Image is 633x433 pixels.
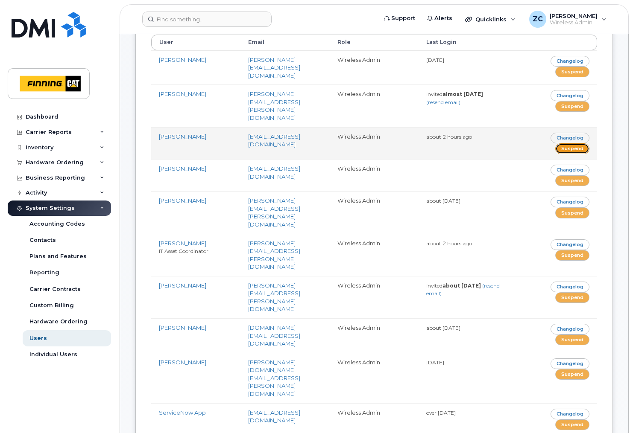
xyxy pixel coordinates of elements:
[419,35,508,50] th: Last Login
[330,50,419,85] td: Wireless Admin
[330,276,419,318] td: Wireless Admin
[248,324,300,347] a: [DOMAIN_NAME][EMAIL_ADDRESS][DOMAIN_NAME]
[426,282,500,297] small: invited
[142,12,272,27] input: Find something...
[248,165,300,180] a: [EMAIL_ADDRESS][DOMAIN_NAME]
[551,282,589,292] a: Changelog
[426,410,456,416] small: over [DATE]
[159,409,206,416] a: ServiceNow App
[426,359,444,366] small: [DATE]
[248,240,300,270] a: [PERSON_NAME][EMAIL_ADDRESS][PERSON_NAME][DOMAIN_NAME]
[151,35,240,50] th: User
[330,159,419,191] td: Wireless Admin
[159,197,206,204] a: [PERSON_NAME]
[555,101,589,112] a: Suspend
[426,240,472,247] small: about 2 hours ago
[555,250,589,261] a: Suspend
[421,10,458,27] a: Alerts
[248,90,300,121] a: [PERSON_NAME][EMAIL_ADDRESS][PERSON_NAME][DOMAIN_NAME]
[426,57,444,63] small: [DATE]
[443,282,481,289] strong: about [DATE]
[248,133,300,148] a: [EMAIL_ADDRESS][DOMAIN_NAME]
[159,240,206,247] a: [PERSON_NAME]
[159,248,208,254] small: IT Asset Coordinator
[391,14,415,23] span: Support
[555,207,589,218] a: Suspend
[555,334,589,345] a: Suspend
[555,292,589,303] a: Suspend
[550,12,598,19] span: [PERSON_NAME]
[426,99,460,105] a: (resend email)
[555,175,589,186] a: Suspend
[426,134,472,140] small: about 2 hours ago
[443,91,483,97] strong: almost [DATE]
[248,359,300,397] a: [PERSON_NAME][DOMAIN_NAME][EMAIL_ADDRESS][PERSON_NAME][DOMAIN_NAME]
[551,165,589,175] a: Changelog
[159,90,206,97] a: [PERSON_NAME]
[330,127,419,159] td: Wireless Admin
[551,239,589,250] a: Changelog
[551,324,589,334] a: Changelog
[551,133,589,143] a: Changelog
[159,359,206,366] a: [PERSON_NAME]
[248,282,300,313] a: [PERSON_NAME][EMAIL_ADDRESS][PERSON_NAME][DOMAIN_NAME]
[159,56,206,63] a: [PERSON_NAME]
[159,133,206,140] a: [PERSON_NAME]
[248,56,300,79] a: [PERSON_NAME][EMAIL_ADDRESS][DOMAIN_NAME]
[533,14,543,24] span: ZC
[555,143,589,154] a: Suspend
[523,11,612,28] div: Zaid Choudhary
[240,35,330,50] th: Email
[551,90,589,101] a: Changelog
[378,10,421,27] a: Support
[555,67,589,77] a: Suspend
[551,56,589,67] a: Changelog
[248,409,300,424] a: [EMAIL_ADDRESS][DOMAIN_NAME]
[551,358,589,369] a: Changelog
[475,16,507,23] span: Quicklinks
[248,197,300,228] a: [PERSON_NAME][EMAIL_ADDRESS][PERSON_NAME][DOMAIN_NAME]
[330,234,419,276] td: Wireless Admin
[426,198,460,204] small: about [DATE]
[434,14,452,23] span: Alerts
[330,35,419,50] th: Role
[555,369,589,380] a: Suspend
[596,396,627,427] iframe: Messenger Launcher
[159,282,206,289] a: [PERSON_NAME]
[330,353,419,403] td: Wireless Admin
[330,318,419,353] td: Wireless Admin
[551,409,589,419] a: Changelog
[459,11,522,28] div: Quicklinks
[330,191,419,233] td: Wireless Admin
[426,325,460,331] small: about [DATE]
[550,19,598,26] span: Wireless Admin
[159,324,206,331] a: [PERSON_NAME]
[330,84,419,127] td: Wireless Admin
[551,197,589,207] a: Changelog
[426,91,483,105] small: invited
[159,165,206,172] a: [PERSON_NAME]
[555,419,589,430] a: Suspend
